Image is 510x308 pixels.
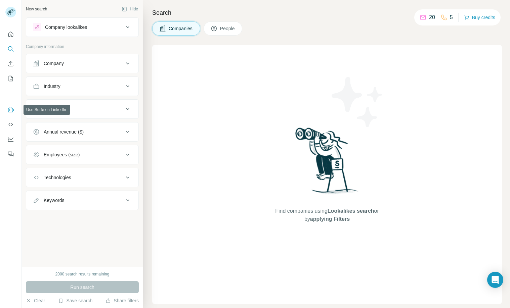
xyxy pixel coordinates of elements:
[26,124,138,140] button: Annual revenue ($)
[292,126,362,201] img: Surfe Illustration - Woman searching with binoculars
[55,271,110,277] div: 2000 search results remaining
[44,197,64,204] div: Keywords
[327,72,388,132] img: Surfe Illustration - Stars
[169,25,193,32] span: Companies
[58,297,92,304] button: Save search
[5,43,16,55] button: Search
[26,169,138,186] button: Technologies
[5,58,16,70] button: Enrich CSV
[26,55,138,71] button: Company
[26,44,139,50] p: Company information
[5,118,16,131] button: Use Surfe API
[105,297,139,304] button: Share filters
[44,60,64,67] div: Company
[5,104,16,116] button: Use Surfe on LinkedIn
[152,8,502,17] h4: Search
[117,4,143,14] button: Hide
[5,148,16,160] button: Feedback
[26,78,138,94] button: Industry
[44,106,68,112] div: HQ location
[26,297,45,304] button: Clear
[429,13,435,21] p: 20
[450,13,453,21] p: 5
[5,28,16,40] button: Quick start
[464,13,495,22] button: Buy credits
[44,174,71,181] div: Technologies
[44,83,60,90] div: Industry
[26,101,138,117] button: HQ location
[26,192,138,208] button: Keywords
[44,151,80,158] div: Employees (size)
[26,6,47,12] div: New search
[328,208,374,214] span: Lookalikes search
[273,207,381,223] span: Find companies using or by
[26,147,138,163] button: Employees (size)
[44,129,84,135] div: Annual revenue ($)
[26,19,138,35] button: Company lookalikes
[5,133,16,145] button: Dashboard
[5,72,16,85] button: My lists
[220,25,236,32] span: People
[45,24,87,31] div: Company lookalikes
[310,216,350,222] span: applying Filters
[487,272,503,288] div: Open Intercom Messenger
